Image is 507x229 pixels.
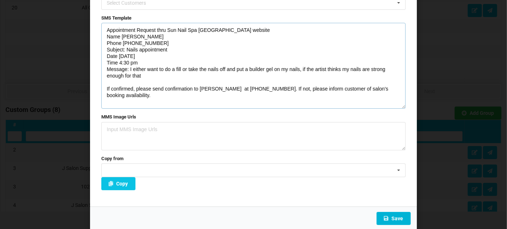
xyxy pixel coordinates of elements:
button: Save [377,212,411,225]
label: Copy from [101,155,406,162]
label: MMS Image Urls [101,114,406,120]
button: Copy [101,177,135,190]
label: SMS Template [101,15,406,21]
textarea: Appointment Request thru Sun Nail Spa [GEOGRAPHIC_DATA] website Name [PERSON_NAME] Phone [PHONE_N... [101,23,406,109]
